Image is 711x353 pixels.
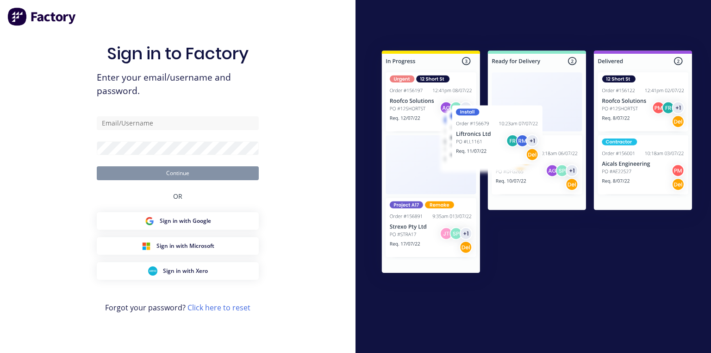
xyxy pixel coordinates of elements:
[160,217,211,225] span: Sign in with Google
[97,166,259,180] button: Continue
[148,266,157,276] img: Xero Sign in
[105,302,250,313] span: Forgot your password?
[173,180,182,212] div: OR
[187,303,250,313] a: Click here to reset
[163,267,208,275] span: Sign in with Xero
[142,241,151,251] img: Microsoft Sign in
[107,44,249,63] h1: Sign in to Factory
[145,216,154,226] img: Google Sign in
[97,262,259,280] button: Xero Sign inSign in with Xero
[7,7,77,26] img: Factory
[363,33,711,293] img: Sign in
[156,242,214,250] span: Sign in with Microsoft
[97,116,259,130] input: Email/Username
[97,212,259,230] button: Google Sign inSign in with Google
[97,237,259,255] button: Microsoft Sign inSign in with Microsoft
[97,71,259,98] span: Enter your email/username and password.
